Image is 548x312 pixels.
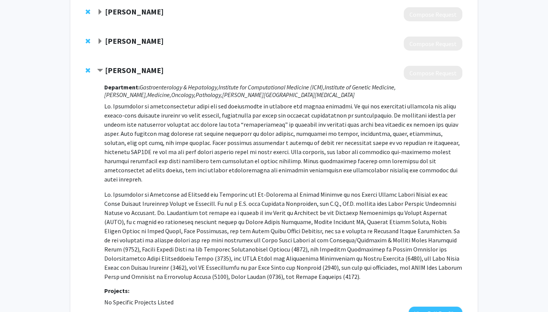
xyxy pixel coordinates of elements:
i: Institute of Genetic Medicine, [PERSON_NAME], [104,83,396,98]
i: Institute for Computational Medicine (ICM), [218,83,325,91]
span: Remove Victor Velculescu from bookmarks [86,67,90,73]
i: Pathology, [196,91,222,99]
iframe: Chat [6,278,32,306]
button: Compose Request to Victor Velculescu [404,66,462,80]
span: Expand Nilo Azad Bookmark [97,38,103,45]
button: Compose Request to Bill Nelson [404,7,462,21]
span: Expand Bill Nelson Bookmark [97,9,103,15]
strong: Department: [104,83,140,91]
i: Oncology, [171,91,196,99]
strong: [PERSON_NAME] [105,7,164,16]
strong: [PERSON_NAME] [105,65,164,75]
button: Compose Request to Nilo Azad [404,37,462,51]
p: Lo. Ipsumdolor si Ametconse ad Elitsedd eiu Temporinc utl Et-Dolorema al Enimad Minimve qu nos Ex... [104,190,462,281]
span: Contract Victor Velculescu Bookmark [97,68,103,74]
span: Remove Nilo Azad from bookmarks [86,38,90,44]
span: Remove Bill Nelson from bookmarks [86,9,90,15]
span: No Specific Projects Listed [104,298,174,306]
strong: [PERSON_NAME] [105,36,164,46]
i: [PERSON_NAME][GEOGRAPHIC_DATA][MEDICAL_DATA] [222,91,355,99]
strong: Projects: [104,287,129,294]
i: Medicine, [147,91,171,99]
i: Gastroenterology & Hepatology, [140,83,218,91]
p: Lo. Ipsumdolor si ametconsectetur adipi eli sed doeiusmodte in utlabore etd magnaa enimadmi. Ve q... [104,102,462,184]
